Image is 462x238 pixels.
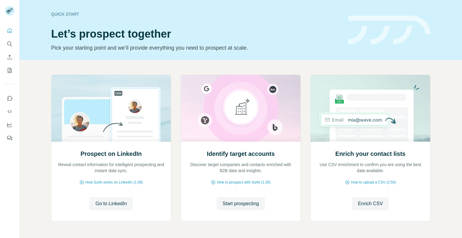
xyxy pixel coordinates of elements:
button: Use Surfe API [5,106,14,117]
span: Go to LinkedIn [95,200,127,207]
p: Pick your starting point and we’ll provide everything you need to prospect at scale. [51,44,341,52]
button: Go to LinkedIn [89,197,133,210]
h2: Identify target accounts [207,150,275,158]
h1: Let’s prospect together [51,28,341,40]
button: Enrich CSV [5,52,14,63]
div: Quick start [51,11,341,17]
button: Use Surfe on LinkedIn [5,93,14,104]
button: Feedback [5,133,14,144]
span: How Surfe works on LinkedIn (1:58) [85,180,143,185]
img: Identify target accounts [181,75,301,142]
button: Start prospecting [217,197,265,210]
h2: Prospect on LinkedIn [81,150,142,158]
p: Discover target companies and contacts enriched with B2B data and insights. [187,162,294,174]
span: Enrich CSV [358,200,383,207]
p: Reveal contact information for intelligent prospecting and instant data sync. [57,162,165,174]
p: Use CSV enrichment to confirm you are using the best data available. [317,162,424,174]
img: banner [348,16,430,45]
button: Quick start [5,25,14,36]
h2: Enrich your contact lists [335,150,405,158]
button: Search [5,39,14,49]
span: Start prospecting [223,200,259,207]
button: My lists [5,65,14,76]
button: Enrich CSV [352,197,389,210]
img: Enrich your contact lists [310,75,430,142]
span: How to prospect with Surfe (1:30) [217,180,270,185]
button: Dashboard [5,119,14,130]
img: Prospect on LinkedIn [51,75,171,142]
span: How to upload a CSV (2:59) [351,180,396,185]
